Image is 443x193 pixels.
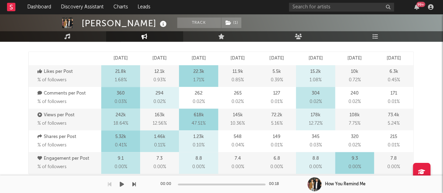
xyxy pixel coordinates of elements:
[114,163,127,171] span: 0.00 %
[221,18,241,28] button: (1)
[154,133,165,141] p: 1.46k
[269,180,283,188] div: 00:18
[231,141,244,150] span: 0.04 %
[37,111,99,119] p: Views per Post
[157,154,162,163] p: 7.3
[312,133,319,141] p: 345
[348,163,361,171] span: 0.00 %
[153,98,166,106] span: 0.02 %
[154,141,165,150] span: 0.11 %
[153,76,166,84] span: 0.93 %
[271,141,283,150] span: 0.01 %
[270,163,283,171] span: 0.00 %
[115,68,126,76] p: 21.8k
[194,111,204,119] p: 618k
[82,18,168,29] div: [PERSON_NAME]
[37,78,67,82] span: % of followers
[230,54,245,63] p: [DATE]
[37,165,67,169] span: % of followers
[153,163,166,171] span: 0.00 %
[192,163,205,171] span: 0.00 %
[348,76,360,84] span: 0.72 %
[231,98,244,106] span: 0.02 %
[271,98,283,106] span: 0.01 %
[351,133,358,141] p: 320
[37,89,99,98] p: Comments per Post
[390,133,397,141] p: 215
[231,163,244,171] span: 0.00 %
[221,18,242,28] span: ( 1 )
[115,76,126,84] span: 1.68 %
[117,89,125,98] p: 360
[388,119,400,128] span: 5.24 %
[310,76,321,84] span: 1.08 %
[234,89,241,98] p: 265
[349,111,360,119] p: 108k
[160,180,174,188] div: 00:00
[389,68,398,76] p: 6.3k
[387,76,400,84] span: 0.45 %
[230,119,245,128] span: 10.36 %
[312,154,319,163] p: 8.8
[271,111,282,119] p: 72.2k
[273,133,281,141] p: 149
[195,154,202,163] p: 8.8
[388,111,399,119] p: 73.4k
[390,154,397,163] p: 7.8
[351,89,359,98] p: 240
[115,133,126,141] p: 5.32k
[414,4,419,10] button: 99+
[312,89,320,98] p: 304
[271,119,282,128] span: 5.16 %
[115,98,127,106] span: 0.03 %
[113,54,128,63] p: [DATE]
[193,76,204,84] span: 1.71 %
[273,154,280,163] p: 6.8
[153,119,167,128] span: 12.56 %
[231,76,244,84] span: 0.85 %
[351,154,358,163] p: 9.3
[177,18,221,28] button: Track
[233,111,242,119] p: 145k
[234,154,241,163] p: 7.4
[195,89,202,98] p: 262
[113,119,128,128] span: 18.64 %
[349,119,360,128] span: 7.75 %
[387,163,400,171] span: 0.00 %
[351,68,358,76] p: 10k
[193,68,204,76] p: 22.3k
[152,54,167,63] p: [DATE]
[37,154,99,163] p: Engagement per Post
[155,111,165,119] p: 163k
[310,68,321,76] p: 15.2k
[193,98,205,106] span: 0.02 %
[309,119,323,128] span: 12.72 %
[193,141,205,150] span: 0.10 %
[416,2,425,7] div: 99 +
[386,54,401,63] p: [DATE]
[310,141,322,150] span: 0.03 %
[273,89,280,98] p: 127
[192,119,206,128] span: 47.51 %
[269,54,284,63] p: [DATE]
[193,133,204,141] p: 1.23k
[155,89,164,98] p: 294
[37,99,67,104] span: % of followers
[37,133,99,141] p: Shares per Post
[348,98,361,106] span: 0.02 %
[272,68,281,76] p: 5.5k
[390,89,397,98] p: 171
[234,133,242,141] p: 548
[118,154,124,163] p: 9.1
[270,76,283,84] span: 0.39 %
[115,141,126,150] span: 0.41 %
[311,111,320,119] p: 178k
[192,54,206,63] p: [DATE]
[116,111,126,119] p: 242k
[37,68,99,76] p: Likes per Post
[37,121,67,126] span: % of followers
[325,181,366,187] div: How You Remind Me
[309,54,323,63] p: [DATE]
[310,98,322,106] span: 0.02 %
[154,68,165,76] p: 12.1k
